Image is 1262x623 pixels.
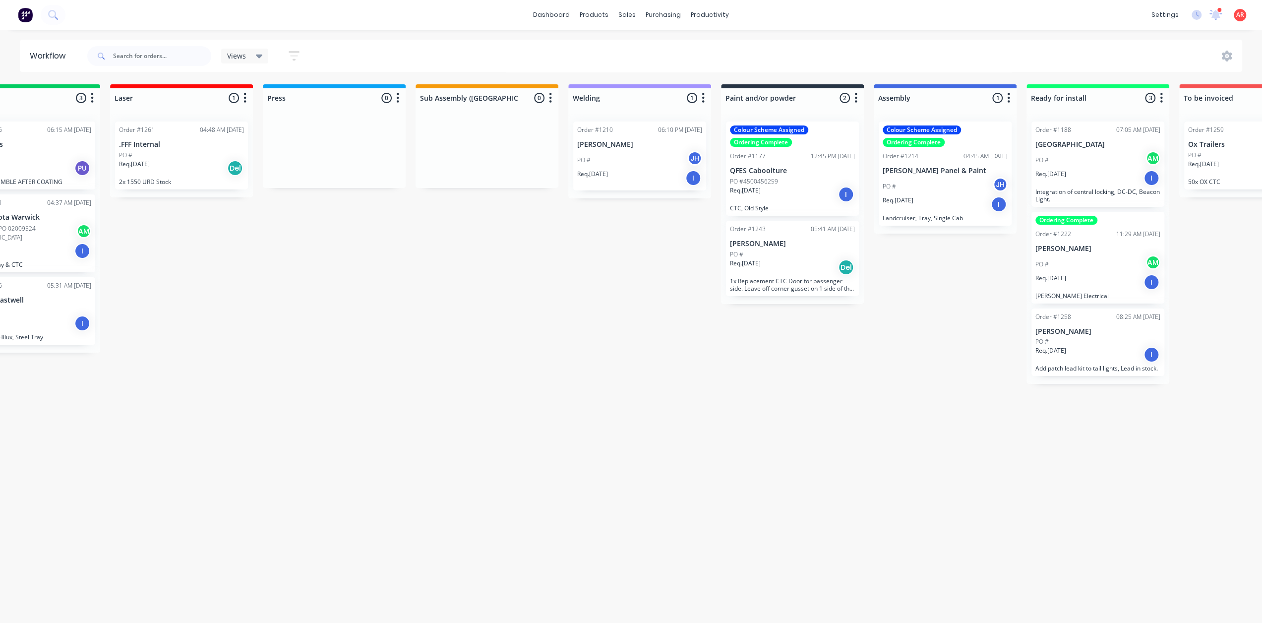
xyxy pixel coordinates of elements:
div: I [1143,170,1159,186]
div: Colour Scheme Assigned [730,125,808,134]
div: productivity [686,7,734,22]
p: .FFF Internal [119,140,244,149]
a: dashboard [528,7,575,22]
div: 07:05 AM [DATE] [1116,125,1160,134]
div: 12:45 PM [DATE] [811,152,855,161]
div: Colour Scheme AssignedOrdering CompleteOrder #121404:45 AM [DATE][PERSON_NAME] Panel & PaintPO #J... [879,122,1012,226]
p: Req. [DATE] [730,186,761,195]
p: Req. [DATE] [730,259,761,268]
div: Order #1177 [730,152,766,161]
p: PO #4500456259 [730,177,778,186]
p: Req. [DATE] [1035,274,1066,283]
div: I [74,243,90,259]
p: [PERSON_NAME] [1035,327,1160,336]
div: I [685,170,701,186]
div: 05:41 AM [DATE] [811,225,855,234]
div: purchasing [641,7,686,22]
p: CTC, Old Style [730,204,855,212]
p: Req. [DATE] [577,170,608,179]
p: [PERSON_NAME] [1035,245,1160,253]
div: 08:25 AM [DATE] [1116,312,1160,321]
div: Order #124305:41 AM [DATE][PERSON_NAME]PO #Req.[DATE]Del1x Replacement CTC Door for passenger sid... [726,221,859,296]
div: Order #1222 [1035,230,1071,239]
div: Colour Scheme AssignedOrdering CompleteOrder #117712:45 PM [DATE]QFES CaboolturePO #4500456259Req... [726,122,859,216]
p: 1x Replacement CTC Door for passenger side. Leave off corner gusset on 1 side of the door for cle... [730,277,855,292]
div: products [575,7,613,22]
div: Order #118807:05 AM [DATE][GEOGRAPHIC_DATA]PO #AMReq.[DATE]IIntegration of central locking, DC-DC... [1031,122,1164,207]
p: Req. [DATE] [1035,170,1066,179]
span: AR [1236,10,1244,19]
p: [PERSON_NAME] [730,240,855,248]
div: Workflow [30,50,70,62]
div: Ordering CompleteOrder #122211:29 AM [DATE][PERSON_NAME]PO #AMReq.[DATE]I[PERSON_NAME] Electrical [1031,212,1164,304]
p: PO # [119,151,132,160]
p: [GEOGRAPHIC_DATA] [1035,140,1160,149]
p: QFES Caboolture [730,167,855,175]
p: PO # [1035,260,1049,269]
div: settings [1146,7,1184,22]
div: Order #1258 [1035,312,1071,321]
div: 06:10 PM [DATE] [658,125,702,134]
div: I [1143,274,1159,290]
div: Order #1188 [1035,125,1071,134]
div: Order #1259 [1188,125,1224,134]
div: AM [76,224,91,239]
div: 05:31 AM [DATE] [47,281,91,290]
div: Ordering Complete [883,138,945,147]
p: [PERSON_NAME] Electrical [1035,292,1160,300]
div: I [1143,347,1159,363]
div: 06:15 AM [DATE] [47,125,91,134]
div: JH [687,151,702,166]
div: Ordering Complete [1035,216,1097,225]
span: Views [227,51,246,61]
p: Req. [DATE] [119,160,150,169]
div: 04:48 AM [DATE] [200,125,244,134]
div: Order #1214 [883,152,918,161]
div: JH [993,177,1008,192]
div: I [991,196,1007,212]
p: Integration of central locking, DC-DC, Beacon Light. [1035,188,1160,203]
div: Order #126104:48 AM [DATE].FFF InternalPO #Req.[DATE]Del2x 1550 URD Stock [115,122,248,189]
p: [PERSON_NAME] Panel & Paint [883,167,1008,175]
div: Order #1210 [577,125,613,134]
div: Order #1243 [730,225,766,234]
p: PO # [577,156,591,165]
div: Colour Scheme Assigned [883,125,961,134]
div: Del [838,259,854,275]
p: PO # [730,250,743,259]
div: Order #121006:10 PM [DATE][PERSON_NAME]PO #JHReq.[DATE]I [573,122,706,190]
p: [PERSON_NAME] [577,140,702,149]
p: PO # [1035,156,1049,165]
div: Order #125808:25 AM [DATE][PERSON_NAME]PO #Req.[DATE]IAdd patch lead kit to tail lights, Lead in ... [1031,309,1164,376]
div: Ordering Complete [730,138,792,147]
p: PO # [1035,337,1049,346]
p: 2x 1550 URD Stock [119,178,244,186]
div: 04:37 AM [DATE] [47,198,91,207]
img: Factory [18,7,33,22]
div: 11:29 AM [DATE] [1116,230,1160,239]
div: AM [1145,255,1160,270]
p: PO # [883,182,896,191]
div: 04:45 AM [DATE] [963,152,1008,161]
p: Req. [DATE] [1188,160,1219,169]
p: PO # [1188,151,1202,160]
div: I [838,187,854,202]
div: sales [613,7,641,22]
p: Add patch lead kit to tail lights, Lead in stock. [1035,365,1160,372]
div: AM [1145,151,1160,166]
div: Order #1261 [119,125,155,134]
div: I [74,315,90,331]
p: Landcruiser, Tray, Single Cab [883,214,1008,222]
div: PU [74,160,90,176]
input: Search for orders... [113,46,211,66]
div: Del [227,160,243,176]
p: Req. [DATE] [883,196,913,205]
p: Req. [DATE] [1035,346,1066,355]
